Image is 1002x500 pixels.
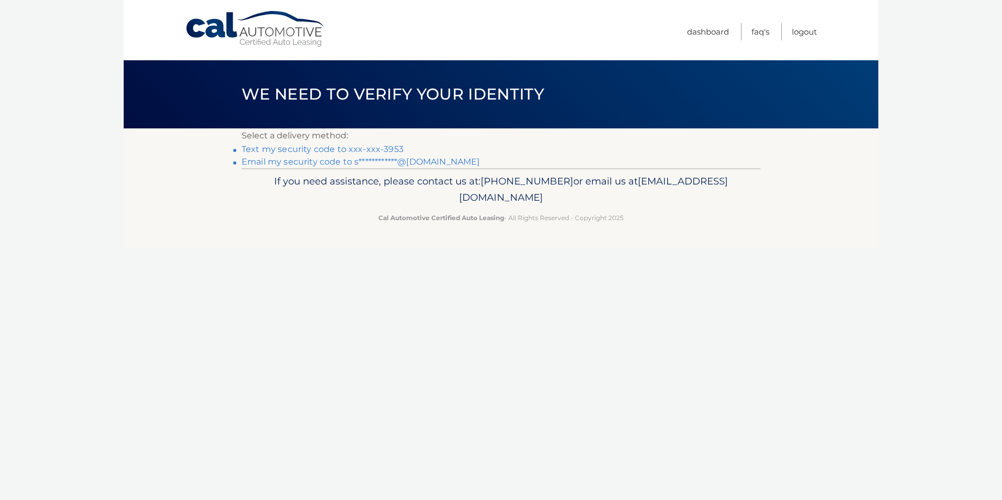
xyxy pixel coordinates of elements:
[248,173,754,206] p: If you need assistance, please contact us at: or email us at
[242,128,760,143] p: Select a delivery method:
[481,175,573,187] span: [PHONE_NUMBER]
[378,214,504,222] strong: Cal Automotive Certified Auto Leasing
[242,84,544,104] span: We need to verify your identity
[248,212,754,223] p: - All Rights Reserved - Copyright 2025
[185,10,326,48] a: Cal Automotive
[687,23,729,40] a: Dashboard
[751,23,769,40] a: FAQ's
[242,144,404,154] a: Text my security code to xxx-xxx-3953
[792,23,817,40] a: Logout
